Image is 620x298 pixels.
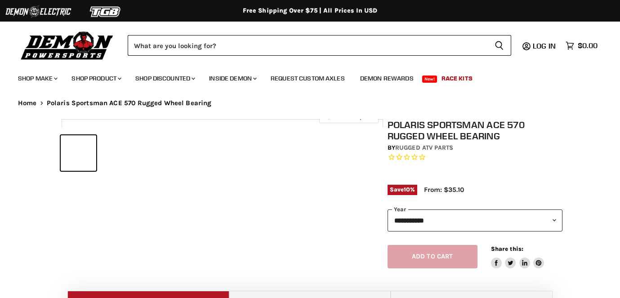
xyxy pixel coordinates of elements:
[404,186,410,193] span: 10
[128,35,487,56] input: Search
[65,69,127,88] a: Shop Product
[388,119,563,142] h1: Polaris Sportsman ACE 570 Rugged Wheel Bearing
[424,186,464,194] span: From: $35.10
[388,153,563,162] span: Rated 0.0 out of 5 stars 0 reviews
[487,35,511,56] button: Search
[491,245,544,269] aside: Share this:
[202,69,262,88] a: Inside Demon
[4,3,72,20] img: Demon Electric Logo 2
[435,69,479,88] a: Race Kits
[129,69,201,88] a: Shop Discounted
[578,41,598,50] span: $0.00
[491,245,523,252] span: Share this:
[388,185,417,195] span: Save %
[72,3,139,20] img: TGB Logo 2
[324,113,374,120] span: Click to expand
[561,39,602,52] a: $0.00
[264,69,352,88] a: Request Custom Axles
[533,41,556,50] span: Log in
[422,76,437,83] span: New!
[47,99,212,107] span: Polaris Sportsman ACE 570 Rugged Wheel Bearing
[388,209,563,231] select: year
[395,144,453,151] a: Rugged ATV Parts
[128,35,511,56] form: Product
[18,29,116,61] img: Demon Powersports
[11,66,595,88] ul: Main menu
[61,135,96,171] button: Polaris Sportsman ACE 570 Rugged Wheel Bearing thumbnail
[11,69,63,88] a: Shop Make
[18,99,37,107] a: Home
[353,69,420,88] a: Demon Rewards
[529,42,561,50] a: Log in
[388,143,563,153] div: by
